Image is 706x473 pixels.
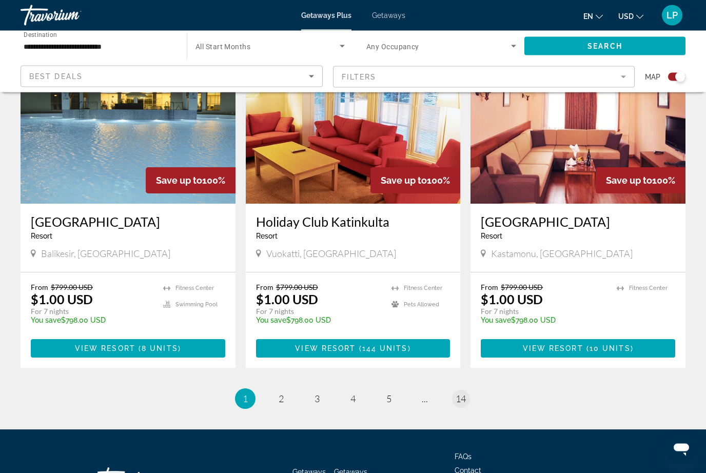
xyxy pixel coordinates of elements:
span: 14 [456,393,466,405]
a: [GEOGRAPHIC_DATA] [31,214,225,230]
span: Save up to [606,175,652,186]
a: [GEOGRAPHIC_DATA] [481,214,675,230]
span: 144 units [362,345,408,353]
span: 2 [279,393,284,405]
span: You save [256,317,286,325]
button: View Resort(10 units) [481,340,675,358]
a: Travorium [21,2,123,29]
p: For 7 nights [31,307,153,317]
div: 100% [146,168,236,194]
span: $799.00 USD [276,283,318,292]
span: Vuokatti, [GEOGRAPHIC_DATA] [266,248,396,260]
span: Fitness Center [629,285,668,292]
p: $1.00 USD [256,292,318,307]
button: Change currency [618,9,643,24]
span: From [31,283,48,292]
nav: Pagination [21,389,685,409]
span: Kastamonu, [GEOGRAPHIC_DATA] [491,248,633,260]
mat-select: Sort by [29,70,314,83]
span: Resort [31,232,52,241]
img: 2247I01L.jpg [246,40,461,204]
button: User Menu [659,5,685,26]
span: 1 [243,393,248,405]
span: Best Deals [29,72,83,81]
span: Map [645,70,660,84]
span: Swimming Pool [175,302,218,308]
span: Save up to [156,175,202,186]
span: LP [666,10,678,21]
img: DH79O01X.jpg [21,40,236,204]
span: ... [422,393,428,405]
span: From [256,283,273,292]
p: For 7 nights [481,307,606,317]
p: $1.00 USD [31,292,93,307]
button: Filter [333,66,635,88]
button: View Resort(144 units) [256,340,450,358]
button: View Resort(8 units) [31,340,225,358]
span: ( ) [356,345,410,353]
p: $1.00 USD [481,292,543,307]
span: Pets Allowed [404,302,439,308]
span: Resort [481,232,502,241]
a: Getaways Plus [301,11,351,19]
span: View Resort [75,345,135,353]
div: 100% [596,168,685,194]
span: Save up to [381,175,427,186]
img: 5442I01X.jpg [470,40,685,204]
span: View Resort [523,345,583,353]
span: View Resort [295,345,356,353]
a: FAQs [455,453,472,461]
span: Fitness Center [175,285,214,292]
span: ( ) [135,345,181,353]
span: Resort [256,232,278,241]
span: 10 units [590,345,631,353]
span: Balikesir, [GEOGRAPHIC_DATA] [41,248,170,260]
span: $799.00 USD [51,283,93,292]
span: All Start Months [195,43,250,51]
span: Destination [24,31,57,38]
button: Change language [583,9,603,24]
span: 4 [350,393,356,405]
p: $798.00 USD [31,317,153,325]
span: 8 units [142,345,178,353]
span: 3 [315,393,320,405]
span: ( ) [583,345,634,353]
span: You save [481,317,511,325]
span: en [583,12,593,21]
span: 5 [386,393,391,405]
span: $799.00 USD [501,283,543,292]
a: Getaways [372,11,405,19]
span: Any Occupancy [366,43,419,51]
span: From [481,283,498,292]
span: Fitness Center [404,285,442,292]
p: For 7 nights [256,307,382,317]
p: $798.00 USD [481,317,606,325]
div: 100% [370,168,460,194]
a: Holiday Club Katinkulta [256,214,450,230]
span: You save [31,317,61,325]
iframe: Button to launch messaging window [665,432,698,465]
button: Search [524,37,685,55]
p: $798.00 USD [256,317,382,325]
span: USD [618,12,634,21]
span: Search [587,42,622,50]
